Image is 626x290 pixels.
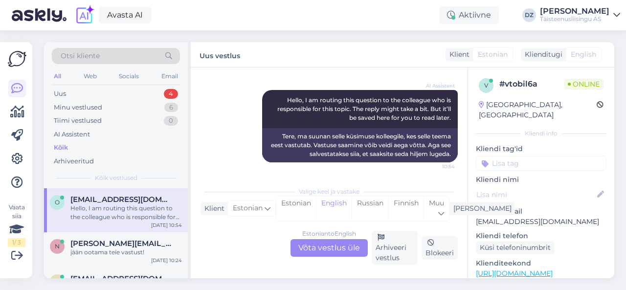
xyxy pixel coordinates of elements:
div: Web [82,70,99,83]
div: 4 [164,89,178,99]
p: Kliendi nimi [476,175,606,185]
div: [PERSON_NAME] [449,203,512,214]
div: [GEOGRAPHIC_DATA], [GEOGRAPHIC_DATA] [479,100,597,120]
img: Askly Logo [8,50,26,68]
div: Küsi telefoninumbrit [476,241,555,254]
span: Estonian [233,203,263,214]
input: Lisa nimi [476,189,595,200]
div: Klienditugi [521,49,562,60]
span: 10:54 [418,163,455,170]
input: Lisa tag [476,156,606,171]
span: Otsi kliente [61,51,100,61]
div: Estonian [276,196,316,221]
div: Estonian to English [302,229,356,238]
span: v [484,82,488,89]
div: 1 / 3 [8,238,25,247]
div: Valige keel ja vastake [201,187,458,196]
div: Täisteenusliisingu AS [540,15,609,23]
div: Arhiveeri vestlus [372,231,418,265]
div: Kliendi info [476,129,606,138]
div: AI Assistent [54,130,90,139]
div: 6 [164,103,178,112]
div: # vtobil6a [499,78,564,90]
div: Arhiveeritud [54,156,94,166]
span: neeme.nurm@klick.ee [70,239,172,248]
span: English [571,49,596,60]
div: [PERSON_NAME] [540,7,609,15]
span: Muu [429,199,444,207]
div: Aktiivne [439,6,499,24]
div: Hello, I am routing this question to the colleague who is responsible for this topic. The reply m... [70,204,182,222]
div: [DATE] 10:24 [151,257,182,264]
div: [DATE] 10:54 [151,222,182,229]
div: Võta vestlus üle [291,239,368,257]
span: Hello, I am routing this question to the colleague who is responsible for this topic. The reply m... [277,96,452,121]
p: Kliendi email [476,206,606,217]
span: Estonian [478,49,508,60]
p: Kliendi telefon [476,231,606,241]
img: explore-ai [74,5,95,25]
span: n [55,243,60,250]
span: Oskar100@mail.ee [70,274,172,283]
div: Minu vestlused [54,103,102,112]
div: Klient [201,203,224,214]
span: O [55,278,60,285]
label: Uus vestlus [200,48,240,61]
div: Tiimi vestlused [54,116,102,126]
span: AI Assistent [418,82,455,89]
p: Klienditeekond [476,258,606,268]
span: oskar100@mail.ee [70,195,172,204]
div: 0 [164,116,178,126]
span: o [55,199,60,206]
a: [PERSON_NAME]Täisteenusliisingu AS [540,7,620,23]
div: Klient [446,49,469,60]
div: English [316,196,352,221]
span: Kõik vestlused [95,174,137,182]
div: Socials [117,70,141,83]
div: All [52,70,63,83]
span: Online [564,79,604,89]
div: Vaata siia [8,203,25,247]
div: jään ootama teie vastust! [70,248,182,257]
div: Russian [352,196,388,221]
p: Kliendi tag'id [476,144,606,154]
div: Uus [54,89,66,99]
div: DZ [522,8,536,22]
a: Avasta AI [99,7,151,23]
div: Email [159,70,180,83]
div: Tere, ma suunan selle küsimuse kolleegile, kes selle teema eest vastutab. Vastuse saamine võib ve... [262,128,458,162]
p: [EMAIL_ADDRESS][DOMAIN_NAME] [476,217,606,227]
div: Blokeeri [422,236,458,260]
div: Kõik [54,143,68,153]
div: Finnish [388,196,424,221]
a: [URL][DOMAIN_NAME] [476,269,553,278]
